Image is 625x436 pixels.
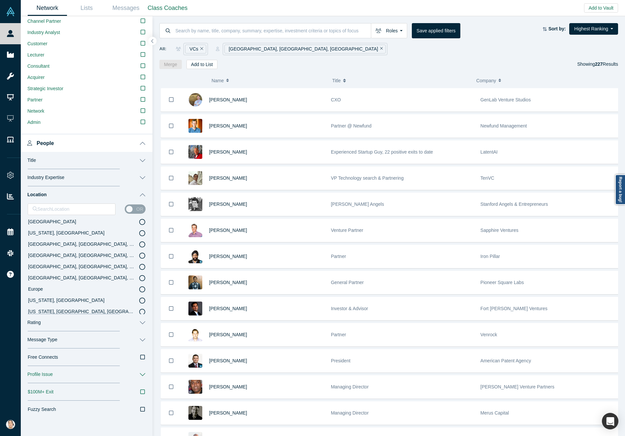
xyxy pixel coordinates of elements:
button: Bookmark [161,402,181,424]
span: Europe [28,286,43,292]
a: [PERSON_NAME] [209,201,247,207]
span: [US_STATE], [GEOGRAPHIC_DATA] [28,298,105,303]
span: [PERSON_NAME] [209,358,247,363]
button: Company [476,74,613,88]
div: VCs [185,45,206,54]
a: Lists [67,0,106,16]
span: Investor & Advisor [331,306,368,311]
span: Acquirer [27,75,45,80]
img: Marcelo Manjon's Profile Image [188,197,202,211]
span: Network [27,108,44,114]
button: Industry Expertise [21,169,152,186]
span: Merus Capital [480,410,509,416]
img: Alchemist Vault Logo [6,7,15,16]
span: Partner [331,332,346,337]
button: Bookmark [161,193,181,216]
button: $100M+ Exit [21,383,152,401]
button: Free Connects [21,348,152,366]
img: Mohanjit Jolly's Profile Image [188,249,202,263]
span: Experienced Startup Guy, 22 positive exits to date [331,149,433,155]
button: Bookmark [161,88,181,111]
span: Profile Issue [27,372,53,377]
span: Free Connects [28,354,58,361]
button: Bookmark [161,376,181,398]
button: Add to List [186,60,217,69]
button: Location [21,186,152,203]
button: Bookmark [161,115,181,137]
strong: Sort by: [548,26,566,31]
img: Ratan Singh's Profile Image [188,302,202,315]
a: [PERSON_NAME] [209,175,247,181]
span: Location [27,192,47,198]
button: Save applied filters [412,23,460,38]
a: [PERSON_NAME] [209,149,247,155]
span: [PERSON_NAME] Angels [331,201,384,207]
button: Profile Issue [21,366,152,383]
strong: 227 [595,61,603,67]
span: Message Type [27,337,57,343]
button: Bookmark [161,245,181,268]
span: [PERSON_NAME] Venture Partners [480,384,554,389]
span: [GEOGRAPHIC_DATA], [GEOGRAPHIC_DATA], [GEOGRAPHIC_DATA] [28,264,178,269]
a: [PERSON_NAME] [209,332,247,337]
span: [US_STATE], [GEOGRAPHIC_DATA], [GEOGRAPHIC_DATA] [28,309,155,314]
button: Bookmark [161,167,181,190]
span: Fort [PERSON_NAME] Ventures [480,306,547,311]
img: Bruce Graham's Profile Image [188,145,202,159]
img: Dan Hussain's Profile Image [188,354,202,368]
span: Stanford Angels & Entrepreneurs [480,201,548,207]
span: Pioneer Square Labs [480,280,524,285]
span: [PERSON_NAME] [209,254,247,259]
a: Class Coaches [146,0,190,16]
span: Fuzzy Search [28,406,56,413]
button: Remove Filter [378,45,383,53]
span: Lecturer [27,52,44,57]
span: [US_STATE], [GEOGRAPHIC_DATA] [28,230,105,236]
span: [PERSON_NAME] [209,228,247,233]
span: Industry Analyst [27,30,60,35]
span: Industry Expertise [27,175,64,180]
button: Bookmark [161,323,181,346]
span: [GEOGRAPHIC_DATA], [GEOGRAPHIC_DATA], [GEOGRAPHIC_DATA] [28,275,178,280]
span: Iron Pillar [480,254,500,259]
a: [PERSON_NAME] [209,384,247,389]
a: [PERSON_NAME] [209,306,247,311]
button: Merge [159,60,182,69]
span: President [331,358,350,363]
span: Strategic Investor [27,86,63,91]
span: Channel Partner [27,18,61,24]
span: [GEOGRAPHIC_DATA] [28,219,76,224]
img: Ash Patel's Profile Image [188,380,202,394]
span: Managing Director [331,410,369,416]
span: GenLab Venture Studios [480,97,531,102]
div: [GEOGRAPHIC_DATA], [GEOGRAPHIC_DATA], [GEOGRAPHIC_DATA] [224,45,386,54]
img: Natasha Lowery's Account [6,420,15,429]
span: Venrock [480,332,497,337]
img: Ethan Batraski's Profile Image [188,328,202,342]
span: Consultant [27,63,49,69]
span: General Partner [331,280,364,285]
span: Title [27,158,36,163]
a: Network [28,0,67,16]
span: Partner [331,254,346,259]
a: [PERSON_NAME] [209,123,247,128]
span: Name [212,74,224,88]
span: Sapphire Ventures [480,228,518,233]
span: $100M+ Exit [28,388,53,395]
a: [PERSON_NAME] [209,280,247,285]
span: Admin [27,120,41,125]
button: People [21,133,152,152]
img: Henri Deshays's Profile Image [188,119,202,133]
button: Roles [371,23,407,38]
input: Search by name, title, company, summary, expertise, investment criteria or topics of focus [175,23,371,38]
img: Sean Dempsey's Profile Image [188,406,202,420]
span: [GEOGRAPHIC_DATA], [GEOGRAPHIC_DATA], [GEOGRAPHIC_DATA] [28,241,178,247]
button: Bookmark [161,219,181,242]
a: [PERSON_NAME] [209,410,247,416]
